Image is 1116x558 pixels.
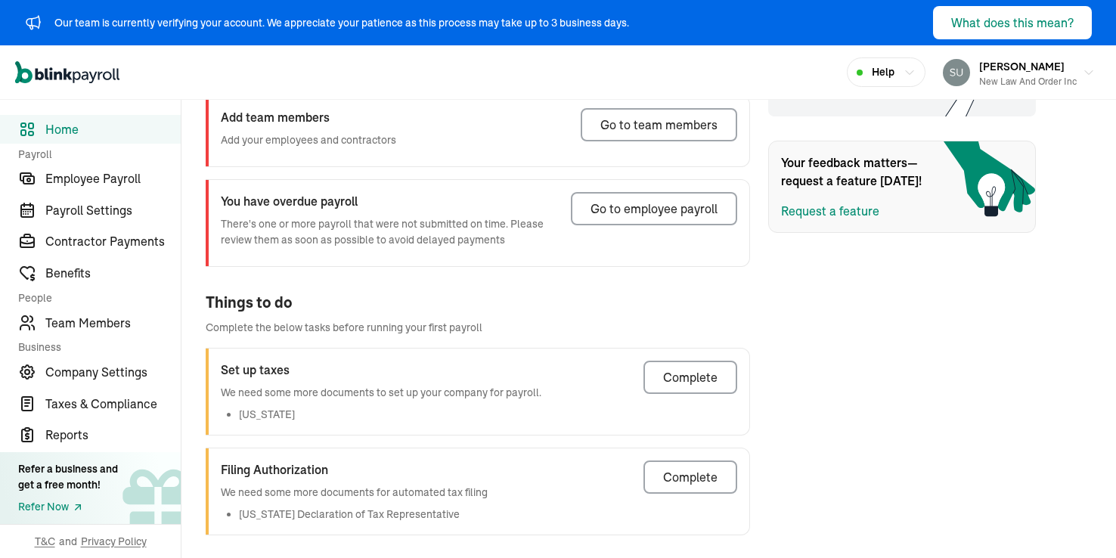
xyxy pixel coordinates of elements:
[35,534,55,549] span: T&C
[591,200,718,218] div: Go to employee payroll
[239,507,488,522] li: [US_STATE] Declaration of Tax Representative
[45,314,181,332] span: Team Members
[45,426,181,444] span: Reports
[643,460,737,494] button: Complete
[45,232,181,250] span: Contractor Payments
[18,147,172,162] span: Payroll
[777,24,1116,558] iframe: Chat Widget
[221,361,541,379] h3: Set up taxes
[221,385,541,401] p: We need some more documents to set up your company for payroll.
[45,169,181,188] span: Employee Payroll
[45,201,181,219] span: Payroll Settings
[663,368,718,386] div: Complete
[951,14,1074,32] div: What does this mean?
[206,320,750,336] span: Complete the below tasks before running your first payroll
[18,339,172,355] span: Business
[18,290,172,305] span: People
[581,108,737,141] button: Go to team members
[45,120,181,138] span: Home
[15,51,119,95] nav: Global
[45,363,181,381] span: Company Settings
[571,192,737,225] button: Go to employee payroll
[239,407,541,423] li: [US_STATE]
[18,461,118,493] div: Refer a business and get a free month!
[221,192,559,210] h3: You have overdue payroll
[221,460,488,479] h3: Filing Authorization
[81,534,147,549] span: Privacy Policy
[206,291,750,314] div: Things to do
[221,108,396,126] h3: Add team members
[600,116,718,134] div: Go to team members
[643,361,737,394] button: Complete
[45,264,181,282] span: Benefits
[18,499,118,515] a: Refer Now
[221,132,396,148] p: Add your employees and contractors
[54,15,629,31] div: Our team is currently verifying your account. We appreciate your patience as this process may tak...
[663,468,718,486] div: Complete
[45,395,181,413] span: Taxes & Compliance
[933,6,1092,39] button: What does this mean?
[221,485,488,501] p: We need some more documents for automated tax filing
[221,216,559,248] p: There's one or more payroll that were not submitted on time. Please review them as soon as possib...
